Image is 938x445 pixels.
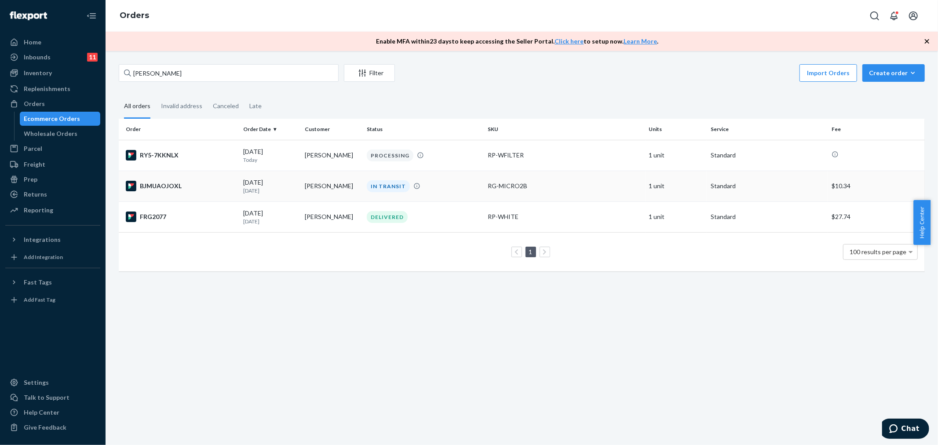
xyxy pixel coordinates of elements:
[527,248,534,255] a: Page 1 is your current page
[624,37,657,45] a: Learn More
[799,64,857,82] button: Import Orders
[5,142,100,156] a: Parcel
[885,7,903,25] button: Open notifications
[5,157,100,171] a: Freight
[5,172,100,186] a: Prep
[24,408,59,417] div: Help Center
[124,95,150,119] div: All orders
[646,140,708,171] td: 1 unit
[10,11,47,20] img: Flexport logo
[5,82,100,96] a: Replenishments
[113,3,156,29] ol: breadcrumbs
[24,99,45,108] div: Orders
[711,182,825,190] p: Standard
[5,376,100,390] a: Settings
[5,97,100,111] a: Orders
[24,235,61,244] div: Integrations
[24,114,80,123] div: Ecommerce Orders
[120,11,149,20] a: Orders
[126,181,236,191] div: BJMUAOJOXL
[5,66,100,80] a: Inventory
[5,405,100,419] a: Help Center
[905,7,922,25] button: Open account menu
[243,156,298,164] p: Today
[367,150,413,161] div: PROCESSING
[488,212,642,221] div: RP-WHITE
[243,147,298,164] div: [DATE]
[367,180,410,192] div: IN TRANSIT
[5,275,100,289] button: Fast Tags
[344,69,394,77] div: Filter
[828,201,925,232] td: $27.74
[646,119,708,140] th: Units
[24,69,52,77] div: Inventory
[484,119,646,140] th: SKU
[301,140,363,171] td: [PERSON_NAME]
[24,393,69,402] div: Talk to Support
[243,209,298,225] div: [DATE]
[24,144,42,153] div: Parcel
[305,125,360,133] div: Customer
[24,38,41,47] div: Home
[24,278,52,287] div: Fast Tags
[5,203,100,217] a: Reporting
[24,423,66,432] div: Give Feedback
[24,190,47,199] div: Returns
[828,171,925,201] td: $10.34
[555,37,584,45] a: Click here
[24,206,53,215] div: Reporting
[243,218,298,225] p: [DATE]
[5,233,100,247] button: Integrations
[20,127,101,141] a: Wholesale Orders
[488,182,642,190] div: RG-MICRO2B
[646,201,708,232] td: 1 unit
[913,200,931,245] button: Help Center
[24,378,49,387] div: Settings
[869,69,918,77] div: Create order
[5,420,100,434] button: Give Feedback
[126,150,236,160] div: RY5-7KKNLX
[646,171,708,201] td: 1 unit
[882,419,929,441] iframe: Opens a widget where you can chat to one of our agents
[488,151,642,160] div: RP-WFILTER
[5,293,100,307] a: Add Fast Tag
[243,178,298,194] div: [DATE]
[5,35,100,49] a: Home
[862,64,925,82] button: Create order
[5,50,100,64] a: Inbounds11
[711,151,825,160] p: Standard
[866,7,883,25] button: Open Search Box
[376,37,659,46] p: Enable MFA within 23 days to keep accessing the Seller Portal. to setup now. .
[20,112,101,126] a: Ecommerce Orders
[24,129,78,138] div: Wholesale Orders
[301,171,363,201] td: [PERSON_NAME]
[161,95,202,117] div: Invalid address
[240,119,302,140] th: Order Date
[83,7,100,25] button: Close Navigation
[87,53,98,62] div: 11
[344,64,395,82] button: Filter
[363,119,484,140] th: Status
[24,160,45,169] div: Freight
[249,95,262,117] div: Late
[213,95,239,117] div: Canceled
[24,84,70,93] div: Replenishments
[24,53,51,62] div: Inbounds
[850,248,907,255] span: 100 results per page
[119,119,240,140] th: Order
[707,119,828,140] th: Service
[243,187,298,194] p: [DATE]
[24,175,37,184] div: Prep
[301,201,363,232] td: [PERSON_NAME]
[5,187,100,201] a: Returns
[24,296,55,303] div: Add Fast Tag
[126,212,236,222] div: FRG2077
[24,253,63,261] div: Add Integration
[828,119,925,140] th: Fee
[5,390,100,405] button: Talk to Support
[711,212,825,221] p: Standard
[367,211,408,223] div: DELIVERED
[5,250,100,264] a: Add Integration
